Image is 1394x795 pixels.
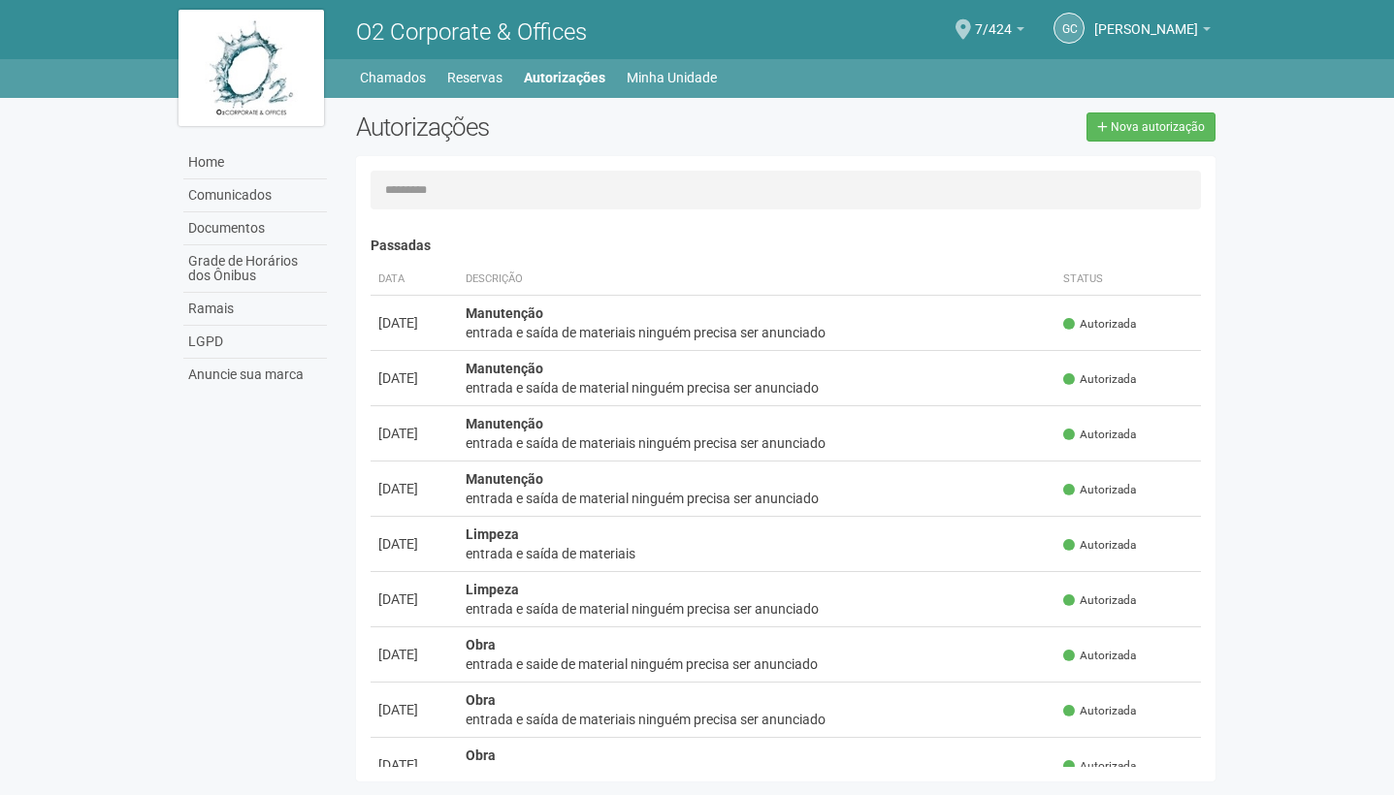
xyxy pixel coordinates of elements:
[1111,120,1205,134] span: Nova autorização
[378,645,450,664] div: [DATE]
[466,378,1049,397] div: entrada e saída de material ninguém precisa ser anunciado
[466,747,496,763] strong: Obra
[466,305,543,321] strong: Manutenção
[466,637,496,652] strong: Obra
[466,489,1049,508] div: entrada e saída de material ninguém precisa ser anunciado
[183,293,327,326] a: Ramais
[975,3,1012,37] span: 7/424
[466,323,1049,342] div: entrada e saída de materiais ninguém precisa ser anunciado
[1094,24,1211,40] a: [PERSON_NAME]
[183,359,327,391] a: Anuncie sua marca
[466,582,519,597] strong: Limpeza
[360,64,426,91] a: Chamados
[466,692,496,708] strong: Obra
[975,24,1024,40] a: 7/424
[183,245,327,293] a: Grade de Horários dos Ônibus
[178,10,324,126] img: logo.jpg
[378,368,450,388] div: [DATE]
[1063,758,1136,775] span: Autorizada
[1063,537,1136,554] span: Autorizada
[378,313,450,333] div: [DATE]
[378,479,450,498] div: [DATE]
[356,112,771,142] h2: Autorizações
[1086,112,1216,142] a: Nova autorização
[183,326,327,359] a: LGPD
[378,700,450,719] div: [DATE]
[466,471,543,487] strong: Manutenção
[466,416,543,431] strong: Manutenção
[183,212,327,245] a: Documentos
[1063,427,1136,443] span: Autorizada
[627,64,717,91] a: Minha Unidade
[466,361,543,376] strong: Manutenção
[466,710,1049,729] div: entrada e saída de materiais ninguém precisa ser anunciado
[466,765,1049,784] div: entrada e saide de material ninguém precisa ser anunciado
[1055,264,1201,296] th: Status
[1094,3,1198,37] span: Guilherme Cruz Braga
[378,755,450,775] div: [DATE]
[1063,703,1136,719] span: Autorizada
[371,238,1202,253] h4: Passadas
[378,589,450,609] div: [DATE]
[371,264,458,296] th: Data
[1063,592,1136,609] span: Autorizada
[458,264,1056,296] th: Descrição
[378,424,450,443] div: [DATE]
[1063,648,1136,664] span: Autorizada
[183,146,327,179] a: Home
[378,534,450,554] div: [DATE]
[524,64,605,91] a: Autorizações
[466,544,1049,563] div: entrada e saída de materiais
[447,64,502,91] a: Reservas
[1063,482,1136,498] span: Autorizada
[1054,13,1085,44] a: GC
[183,179,327,212] a: Comunicados
[1063,371,1136,388] span: Autorizada
[1063,316,1136,333] span: Autorizada
[466,433,1049,453] div: entrada e saída de materiais ninguém precisa ser anunciado
[466,654,1049,674] div: entrada e saide de material ninguém precisa ser anunciado
[466,599,1049,619] div: entrada e saída de material ninguém precisa ser anunciado
[466,526,519,542] strong: Limpeza
[356,18,587,46] span: O2 Corporate & Offices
